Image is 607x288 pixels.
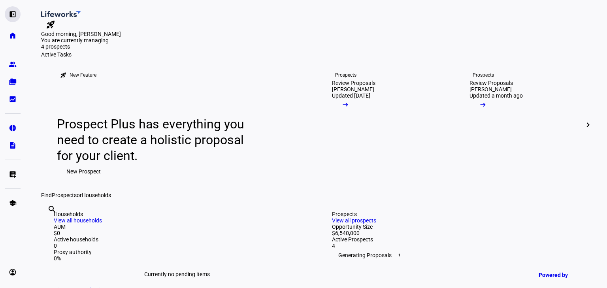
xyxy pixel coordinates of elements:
[9,199,17,207] eth-mat-symbol: school
[41,51,591,58] div: Active Tasks
[332,236,579,243] div: Active Prospects
[54,236,300,243] div: Active households
[5,56,21,72] a: group
[535,267,595,282] a: Powered by
[5,28,21,43] a: home
[46,20,55,29] mat-icon: rocket_launch
[54,224,300,230] div: AUM
[469,80,513,86] div: Review Proposals
[54,262,300,287] div: Currently no pending items
[396,252,403,258] span: 1
[473,72,494,78] div: Prospects
[479,101,487,109] mat-icon: arrow_right_alt
[457,58,588,192] a: ProspectsReview Proposals[PERSON_NAME]Updated a month ago
[9,141,17,149] eth-mat-symbol: description
[341,101,349,109] mat-icon: arrow_right_alt
[60,72,66,78] mat-icon: rocket_launch
[47,205,57,214] mat-icon: search
[54,243,300,249] div: 0
[332,92,370,99] div: Updated [DATE]
[332,249,579,262] div: Generating Proposals
[332,230,579,236] div: $6,540,000
[57,164,110,179] button: New Prospect
[9,78,17,86] eth-mat-symbol: folder_copy
[9,32,17,40] eth-mat-symbol: home
[5,137,21,153] a: description
[5,74,21,90] a: folder_copy
[332,243,579,249] div: 4
[52,192,77,198] span: Prospects
[5,91,21,107] a: bid_landscape
[41,192,591,198] div: Find or
[41,43,120,50] div: 4 prospects
[332,86,374,92] div: [PERSON_NAME]
[70,72,96,78] div: New Feature
[583,120,593,130] mat-icon: chevron_right
[469,92,523,99] div: Updated a month ago
[332,80,375,86] div: Review Proposals
[9,170,17,178] eth-mat-symbol: list_alt_add
[335,72,356,78] div: Prospects
[332,211,579,217] div: Prospects
[54,255,300,262] div: 0%
[332,224,579,230] div: Opportunity Size
[9,124,17,132] eth-mat-symbol: pie_chart
[54,211,300,217] div: Households
[41,31,591,37] div: Good morning, [PERSON_NAME]
[469,86,512,92] div: [PERSON_NAME]
[319,58,451,192] a: ProspectsReview Proposals[PERSON_NAME]Updated [DATE]
[9,60,17,68] eth-mat-symbol: group
[66,164,101,179] span: New Prospect
[57,116,252,164] div: Prospect Plus has everything you need to create a holistic proposal for your client.
[54,217,102,224] a: View all households
[54,230,300,236] div: $0
[82,192,111,198] span: Households
[332,217,376,224] a: View all prospects
[5,120,21,136] a: pie_chart
[9,10,17,18] eth-mat-symbol: left_panel_open
[47,215,49,225] input: Enter name of prospect or household
[41,37,109,43] span: You are currently managing
[9,268,17,276] eth-mat-symbol: account_circle
[54,249,300,255] div: Proxy authority
[9,95,17,103] eth-mat-symbol: bid_landscape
